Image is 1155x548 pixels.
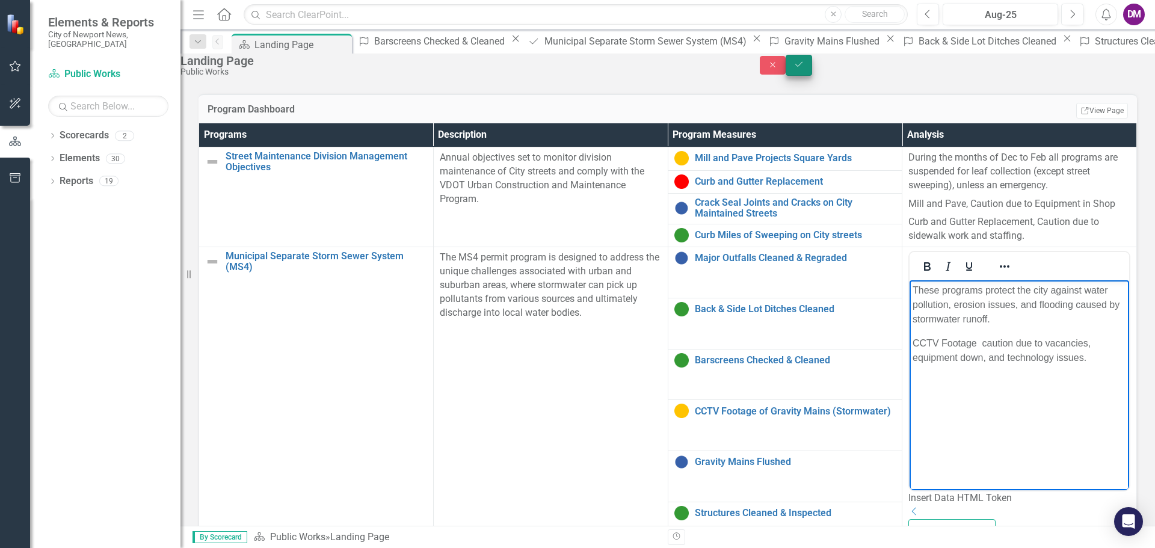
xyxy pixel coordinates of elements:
[674,251,689,265] img: No Information
[1076,103,1128,119] a: View Page
[330,531,389,543] div: Landing Page
[674,201,689,215] img: No Information
[947,8,1054,22] div: Aug-25
[695,197,896,218] a: Crack Seal Joints and Cracks on City Maintained Streets
[674,353,689,368] img: On Target
[695,355,896,366] a: Barscreens Checked & Cleaned
[6,13,27,34] img: ClearPoint Strategy
[695,153,896,164] a: Mill and Pave Projects Square Yards
[994,258,1015,275] button: Reveal or hide additional toolbar items
[180,54,736,67] div: Landing Page
[1123,4,1145,25] button: DM
[695,457,896,467] a: Gravity Mains Flushed
[908,151,1130,195] p: During the months of Dec to Feb all programs are suspended for leaf collection (except street swe...
[48,29,168,49] small: City of Newport News, [GEOGRAPHIC_DATA]
[674,506,689,520] img: On Target
[205,155,220,169] img: Not Defined
[674,302,689,316] img: On Target
[254,37,349,52] div: Landing Page
[226,251,427,272] a: Municipal Separate Storm Sewer System (MS4)
[48,67,168,81] a: Public Works
[60,152,100,165] a: Elements
[784,34,883,49] div: Gravity Mains Flushed
[898,34,1059,49] a: Back & Side Lot Ditches Cleaned
[106,153,125,164] div: 30
[674,404,689,418] img: Caution
[695,508,896,519] a: Structures Cleaned & Inspected
[695,176,896,187] a: Curb and Gutter Replacement
[374,34,508,49] div: Barscreens Checked & Cleaned
[208,104,784,115] h3: Program Dashboard
[205,254,220,269] img: Not Defined
[695,304,896,315] a: Back & Side Lot Ditches Cleaned
[60,129,109,143] a: Scorecards
[253,531,659,544] div: »
[99,176,119,186] div: 19
[695,406,896,417] a: CCTV Footage of Gravity Mains (Stormwater)
[48,15,168,29] span: Elements & Reports
[959,258,979,275] button: Underline
[674,455,689,469] img: No Information
[910,280,1129,490] iframe: Rich Text Area
[938,258,958,275] button: Italic
[192,531,247,543] span: By Scorecard
[48,96,168,117] input: Search Below...
[674,174,689,189] img: Below Target
[523,34,749,49] a: Municipal Separate Storm Sewer System (MS4)
[1114,507,1143,536] div: Open Intercom Messenger
[862,9,888,19] span: Search
[440,152,644,205] span: Annual objectives set to monitor division maintenance of City streets and comply with the VDOT Ur...
[180,67,736,76] div: Public Works
[674,228,689,242] img: On Target
[908,491,1130,505] div: Insert Data HTML Token
[695,253,896,263] a: Major Outfalls Cleaned & Regraded
[917,258,937,275] button: Bold
[908,195,1130,214] p: Mill and Pave, Caution due to Equipment in Shop
[765,34,883,49] a: Gravity Mains Flushed
[244,4,908,25] input: Search ClearPoint...
[226,151,427,172] a: Street Maintenance Division Management Objectives
[60,174,93,188] a: Reports
[845,6,905,23] button: Search
[908,213,1130,243] p: Curb and Gutter Replacement, Caution due to sidewalk work and staffing.
[919,34,1060,49] div: Back & Side Lot Ditches Cleaned
[908,519,996,540] button: Switch to old editor
[354,34,508,49] a: Barscreens Checked & Cleaned
[270,531,325,543] a: Public Works
[695,230,896,241] a: Curb Miles of Sweeping on City streets
[440,251,659,318] span: The MS4 permit program is designed to address the unique challenges associated with urban and sub...
[674,151,689,165] img: Caution
[544,34,750,49] div: Municipal Separate Storm Sewer System (MS4)
[943,4,1058,25] button: Aug-25
[115,131,134,141] div: 2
